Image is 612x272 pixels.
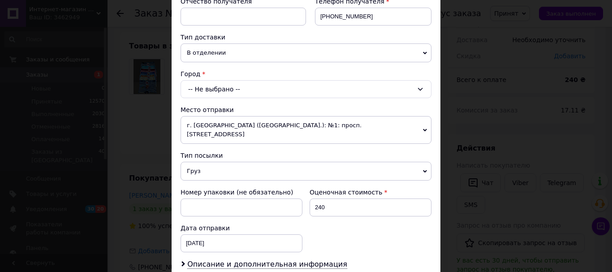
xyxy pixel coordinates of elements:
[181,80,431,98] div: -- Не выбрано --
[181,188,302,197] div: Номер упаковки (не обязательно)
[181,106,234,113] span: Место отправки
[181,69,431,78] div: Город
[181,34,225,41] span: Тип доставки
[181,224,302,233] div: Дата отправки
[181,43,431,62] span: В отделении
[315,8,431,26] input: +380
[187,260,347,269] span: Описание и дополнительная информация
[310,188,431,197] div: Оценочная стоимость
[181,152,223,159] span: Тип посылки
[181,162,431,181] span: Груз
[181,116,431,144] span: г. [GEOGRAPHIC_DATA] ([GEOGRAPHIC_DATA].): №1: просп. [STREET_ADDRESS]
